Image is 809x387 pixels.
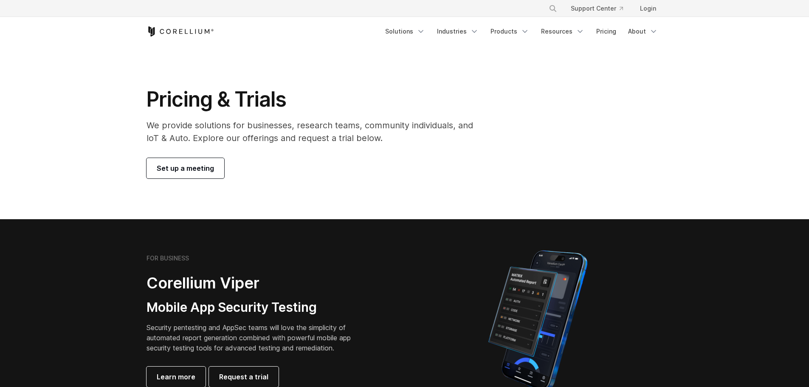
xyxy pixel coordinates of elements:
button: Search [545,1,561,16]
a: Set up a meeting [147,158,224,178]
div: Navigation Menu [538,1,663,16]
p: Security pentesting and AppSec teams will love the simplicity of automated report generation comb... [147,322,364,353]
span: Request a trial [219,372,268,382]
a: Pricing [591,24,621,39]
a: About [623,24,663,39]
a: Solutions [380,24,430,39]
a: Request a trial [209,367,279,387]
div: Navigation Menu [380,24,663,39]
h3: Mobile App Security Testing [147,299,364,316]
a: Corellium Home [147,26,214,37]
h2: Corellium Viper [147,274,364,293]
span: Learn more [157,372,195,382]
a: Resources [536,24,589,39]
a: Industries [432,24,484,39]
a: Products [485,24,534,39]
h6: FOR BUSINESS [147,254,189,262]
p: We provide solutions for businesses, research teams, community individuals, and IoT & Auto. Explo... [147,119,485,144]
a: Support Center [564,1,630,16]
h1: Pricing & Trials [147,87,485,112]
span: Set up a meeting [157,163,214,173]
a: Learn more [147,367,206,387]
a: Login [633,1,663,16]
